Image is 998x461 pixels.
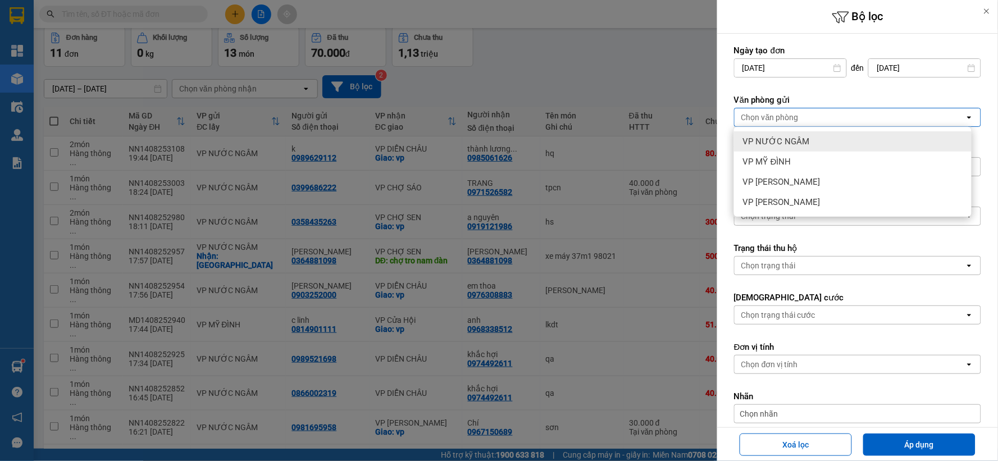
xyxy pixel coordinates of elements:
label: Đơn vị tính [734,341,981,353]
div: Chọn trạng thái cước [741,309,815,321]
span: Chọn nhãn [740,408,778,419]
svg: open [965,261,974,270]
button: Áp dụng [863,433,976,456]
label: Văn phòng gửi [734,94,981,106]
svg: open [965,311,974,319]
svg: open [965,360,974,369]
span: VP [PERSON_NAME] [743,197,821,208]
label: [DEMOGRAPHIC_DATA] cước [734,292,981,303]
div: Chọn đơn vị tính [741,359,798,370]
span: VP NƯỚC NGẦM [743,136,810,147]
span: VP [PERSON_NAME] [743,176,821,188]
div: Chọn văn phòng [741,112,799,123]
h6: Bộ lọc [717,8,998,26]
img: logo [6,61,18,116]
span: đến [851,62,864,74]
label: Nhãn [734,391,981,402]
button: Xoá lọc [740,433,852,456]
strong: CHUYỂN PHÁT NHANH AN PHÚ QUÝ [21,9,102,45]
input: Select a date. [735,59,846,77]
span: [GEOGRAPHIC_DATA], [GEOGRAPHIC_DATA] ↔ [GEOGRAPHIC_DATA] [20,48,103,86]
svg: open [965,113,974,122]
input: Select a date. [869,59,981,77]
label: Trạng thái thu hộ [734,243,981,254]
div: Chọn trạng thái [741,260,796,271]
ul: Menu [734,127,972,217]
label: Ngày tạo đơn [734,45,981,56]
span: VP MỸ ĐÌNH [743,156,791,167]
